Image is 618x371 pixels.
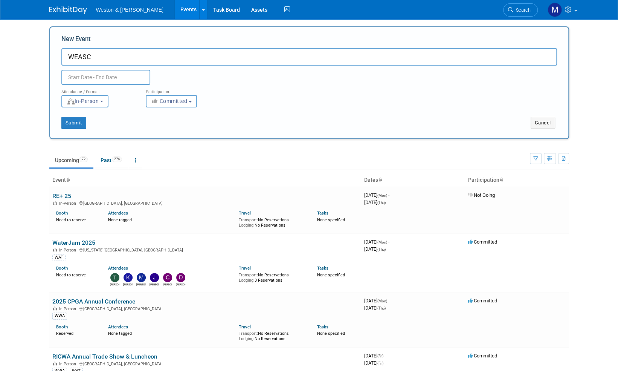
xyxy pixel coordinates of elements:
[56,216,97,223] div: Need to reserve
[317,218,345,222] span: None specified
[110,282,119,287] div: Tony Zerilli
[499,177,503,183] a: Sort by Participation Type
[378,177,382,183] a: Sort by Start Date
[239,278,255,283] span: Lodging:
[239,324,251,330] a: Travel
[96,7,163,13] span: Weston & [PERSON_NAME]
[79,156,88,162] span: 72
[108,216,233,223] div: None tagged
[56,330,97,336] div: Reserved
[239,331,258,336] span: Transport:
[61,85,134,95] div: Attendance / Format:
[146,85,219,95] div: Participation:
[136,282,146,287] div: Margaret McCarthy
[239,273,258,277] span: Transport:
[377,247,386,251] span: (Thu)
[61,35,91,46] label: New Event
[108,324,128,330] a: Attendees
[317,265,328,271] a: Tasks
[239,271,306,283] div: No Reservations 3 Reservations
[176,273,185,282] img: David Black
[377,201,386,205] span: (Thu)
[61,117,86,129] button: Submit
[317,273,345,277] span: None specified
[377,306,386,310] span: (Thu)
[52,254,66,261] div: WAT
[123,282,133,287] div: Kevin MacKinnon
[364,199,386,205] span: [DATE]
[61,70,150,85] input: Start Date - End Date
[364,192,389,198] span: [DATE]
[239,216,306,228] div: No Reservations No Reservations
[465,174,569,187] th: Participation
[108,210,128,216] a: Attendees
[364,246,386,252] span: [DATE]
[388,239,389,245] span: -
[377,361,383,365] span: (Fri)
[52,360,358,366] div: [GEOGRAPHIC_DATA], [GEOGRAPHIC_DATA]
[53,362,57,365] img: In-Person Event
[239,218,258,222] span: Transport:
[112,156,122,162] span: 274
[468,353,497,359] span: Committed
[52,305,358,311] div: [GEOGRAPHIC_DATA], [GEOGRAPHIC_DATA]
[108,265,128,271] a: Attendees
[364,360,383,366] span: [DATE]
[239,265,251,271] a: Travel
[531,117,555,129] button: Cancel
[548,3,562,17] img: Mary Ann Trujillo
[364,353,386,359] span: [DATE]
[163,273,172,282] img: Charles Gant
[361,174,465,187] th: Dates
[239,336,255,341] span: Lodging:
[503,3,538,17] a: Search
[150,273,159,282] img: Jason Gillespie
[377,299,387,303] span: (Mon)
[377,354,383,358] span: (Fri)
[364,305,386,311] span: [DATE]
[95,153,128,167] a: Past274
[66,177,70,183] a: Sort by Event Name
[239,210,251,216] a: Travel
[49,153,93,167] a: Upcoming72
[150,282,159,287] div: Jason Gillespie
[53,201,57,205] img: In-Person Event
[239,223,255,228] span: Lodging:
[53,248,57,251] img: In-Person Event
[52,298,135,305] a: 2025 CPGA Annual Conference
[56,324,68,330] a: Booth
[59,307,78,311] span: In-Person
[364,239,389,245] span: [DATE]
[377,193,387,198] span: (Mon)
[377,240,387,244] span: (Mon)
[468,239,497,245] span: Committed
[317,324,328,330] a: Tasks
[67,98,99,104] span: In-Person
[49,6,87,14] img: ExhibitDay
[49,174,361,187] th: Event
[53,307,57,310] img: In-Person Event
[364,298,389,304] span: [DATE]
[239,330,306,341] div: No Reservations No Reservations
[61,95,108,107] button: In-Person
[56,265,68,271] a: Booth
[513,7,531,13] span: Search
[52,353,157,360] a: RICWA Annual Trade Show & Luncheon
[52,239,95,246] a: WaterJam 2025
[52,247,358,253] div: [US_STATE][GEOGRAPHIC_DATA], [GEOGRAPHIC_DATA]
[110,273,119,282] img: Tony Zerilli
[468,192,495,198] span: Not Going
[61,48,557,66] input: Name of Trade Show / Conference
[468,298,497,304] span: Committed
[124,273,133,282] img: Kevin MacKinnon
[163,282,172,287] div: Charles Gant
[388,192,389,198] span: -
[317,210,328,216] a: Tasks
[388,298,389,304] span: -
[151,98,188,104] span: Committed
[59,248,78,253] span: In-Person
[176,282,185,287] div: David Black
[56,271,97,278] div: Need to reserve
[59,362,78,366] span: In-Person
[59,201,78,206] span: In-Person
